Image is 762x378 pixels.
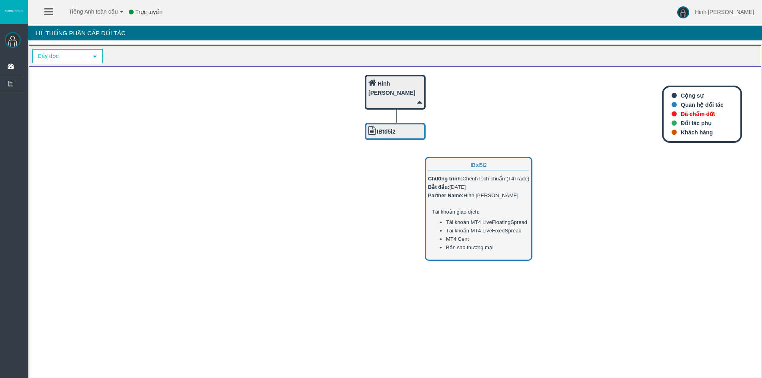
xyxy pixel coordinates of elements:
font: Chênh lệch chuẩn (T4Trade) [462,176,529,182]
img: hình ảnh người dùng [677,6,689,18]
font: Quan hệ đối tác [681,102,724,108]
div: Hinh [PERSON_NAME] [428,191,529,200]
font: Tài khoản giao dịch: [432,209,479,215]
font: Bản sao thương mại [446,244,494,250]
b: Partner Name: [428,192,464,198]
b: IBtd5i2 [377,128,396,135]
span: Hinh [PERSON_NAME] [695,9,754,15]
font: Tài khoản MT4 LiveFixedSpread [446,228,522,234]
font: Trực tuyến [135,9,162,15]
font: Cộng sự [681,92,704,99]
font: Khách hàng [681,129,713,136]
font: Chương trình: [428,176,462,182]
font: MT4 Cent [446,236,469,242]
font: Tiếng Anh toàn cầu [69,8,118,15]
font: Bắt đầu: [428,184,450,190]
font: Tài khoản MT4 LiveFloatingSpread [446,219,527,225]
font: Hệ thống phân cấp đối tác [36,30,126,36]
font: Cây dọc [38,53,59,59]
font: [DATE] [450,184,466,190]
font: Đối tác phụ [681,120,712,126]
font: Đã chấm dứt [681,111,715,117]
font: IBtd5i2 [470,162,486,168]
img: logo.svg [4,9,24,12]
